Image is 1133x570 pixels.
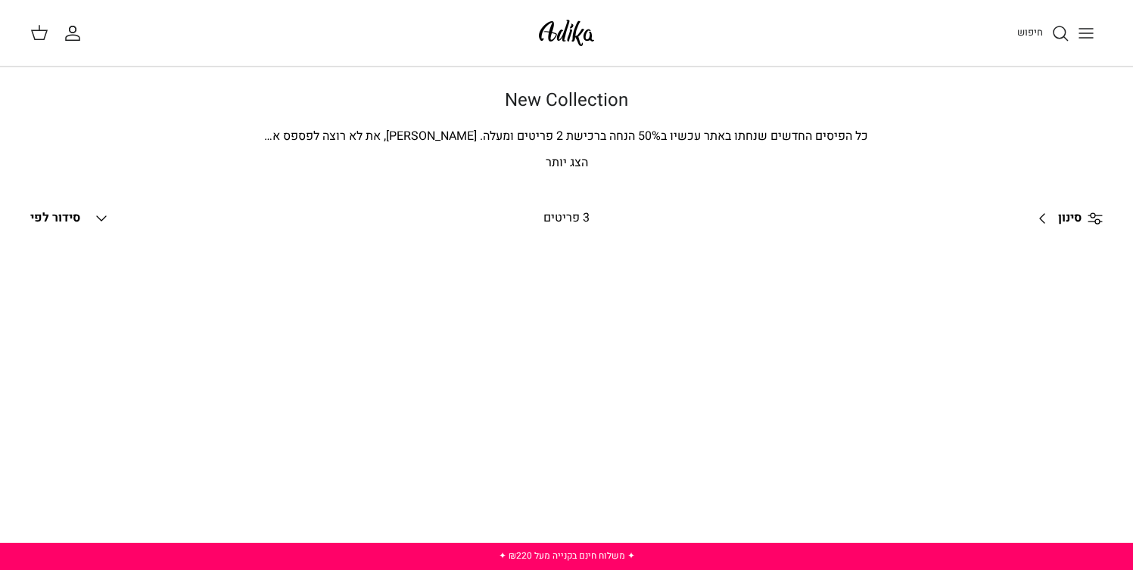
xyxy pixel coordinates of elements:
[64,24,88,42] a: החשבון שלי
[1028,200,1103,237] a: סינון
[1017,24,1069,42] a: חיפוש
[1058,209,1082,228] span: סינון
[1017,25,1043,39] span: חיפוש
[37,90,1097,112] h1: New Collection
[37,153,1097,173] p: הצג יותר
[30,209,80,227] span: סידור לפי
[440,209,692,228] div: 3 פריטים
[499,549,635,562] a: ✦ משלוח חינם בקנייה מעל ₪220 ✦
[1069,17,1103,50] button: Toggle menu
[534,15,599,51] img: Adika IL
[30,202,110,235] button: סידור לפי
[264,127,868,165] span: כל הפיסים החדשים שנחתו באתר עכשיו ב50% הנחה ברכישת 2 פריטים ומעלה. [PERSON_NAME], את לא רוצה לפספ...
